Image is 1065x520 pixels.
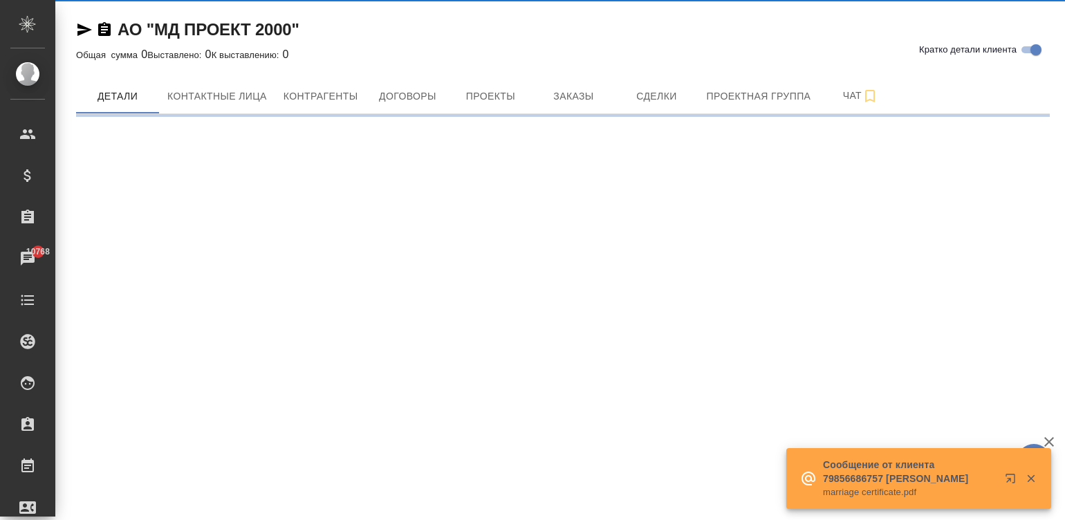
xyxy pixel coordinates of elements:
button: Открыть в новой вкладке [997,465,1030,498]
div: 0 0 0 [76,46,1050,63]
p: marriage certificate.pdf [823,485,996,499]
span: Контактные лица [167,88,267,105]
span: Заказы [540,88,606,105]
a: 10768 [3,241,52,276]
span: Контрагенты [284,88,358,105]
p: К выставлению: [212,50,283,60]
button: Закрыть [1017,472,1045,485]
p: Сообщение от клиента 79856686757 [PERSON_NAME] [823,458,996,485]
button: Скопировать ссылку [96,21,113,38]
span: Договоры [374,88,441,105]
span: 10768 [18,245,58,259]
button: Скопировать ссылку для ЯМессенджера [76,21,93,38]
svg: Подписаться [862,88,878,104]
span: Чат [827,87,893,104]
span: Детали [84,88,151,105]
button: 🙏 [1017,444,1051,479]
p: Общая сумма [76,50,141,60]
span: Проекты [457,88,524,105]
span: Сделки [623,88,689,105]
p: Выставлено: [147,50,205,60]
span: Кратко детали клиента [919,43,1017,57]
a: АО "МД ПРОЕКТ 2000" [118,20,299,39]
span: Проектная группа [706,88,811,105]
